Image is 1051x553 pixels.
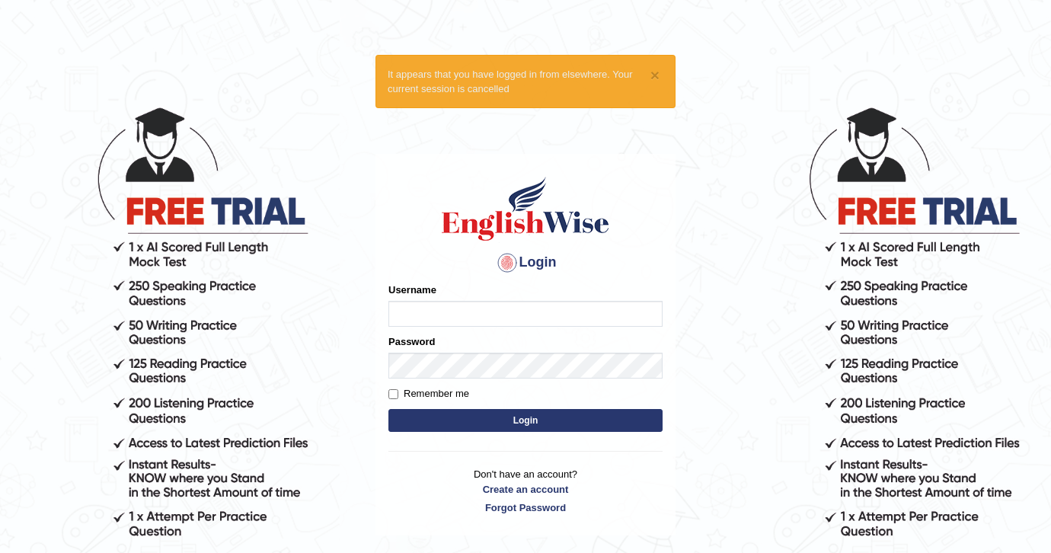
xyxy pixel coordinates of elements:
[650,67,660,83] button: ×
[439,174,612,243] img: Logo of English Wise sign in for intelligent practice with AI
[388,251,663,275] h4: Login
[388,409,663,432] button: Login
[388,386,469,401] label: Remember me
[388,500,663,515] a: Forgot Password
[388,467,663,514] p: Don't have an account?
[388,334,435,349] label: Password
[388,389,398,399] input: Remember me
[375,55,676,108] div: It appears that you have logged in from elsewhere. Your current session is cancelled
[388,482,663,497] a: Create an account
[388,283,436,297] label: Username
